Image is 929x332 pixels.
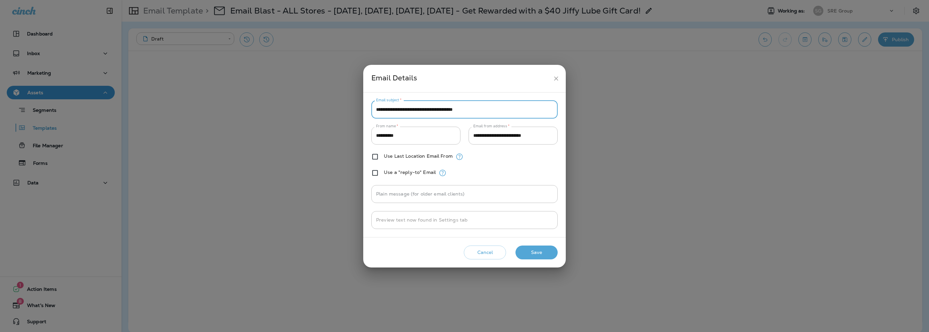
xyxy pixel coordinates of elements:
label: Email subject [376,98,402,103]
button: Save [515,246,558,259]
button: Cancel [464,246,506,259]
div: Email Details [371,72,550,85]
button: close [550,72,562,85]
label: Use a "reply-to" Email [384,170,436,175]
label: Use Last Location Email From [384,153,453,159]
label: Email from address [473,124,509,129]
label: From name [376,124,398,129]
